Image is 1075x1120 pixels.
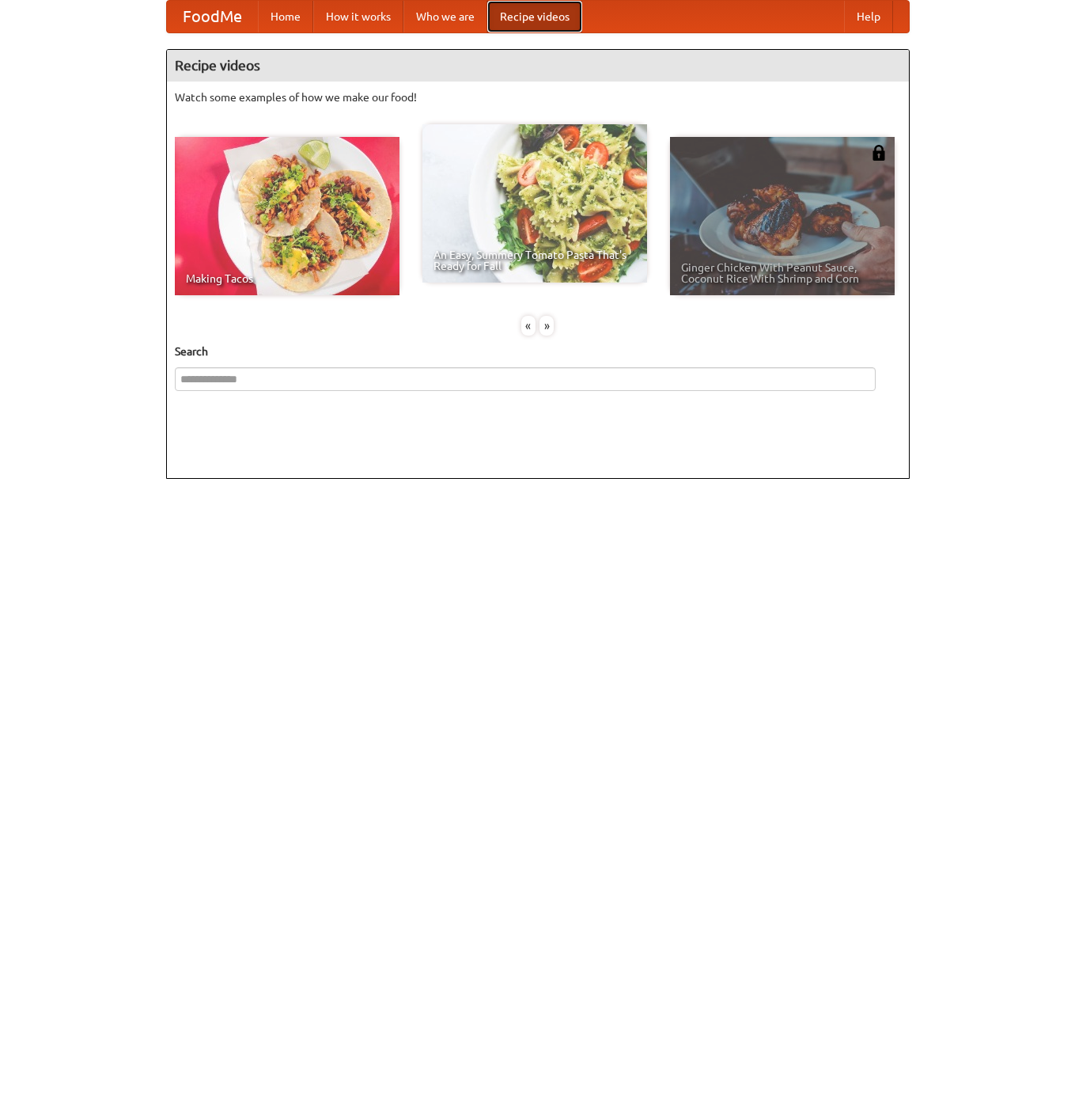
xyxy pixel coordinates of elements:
a: Making Tacos [175,137,399,295]
a: Home [258,1,313,32]
span: Making Tacos [186,273,388,284]
div: « [521,316,536,336]
span: An Easy, Summery Tomato Pasta That's Ready for Fall [433,249,636,271]
a: An Easy, Summery Tomato Pasta That's Ready for Fall [422,124,647,283]
a: Who we are [403,1,487,32]
a: FoodMe [167,1,258,32]
h4: Recipe videos [167,50,909,82]
a: Help [844,1,893,32]
h5: Search [175,344,901,359]
p: Watch some examples of how we make our food! [175,89,901,105]
img: 483408.png [871,145,887,161]
a: How it works [313,1,403,32]
div: » [539,316,554,336]
a: Recipe videos [487,1,582,32]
